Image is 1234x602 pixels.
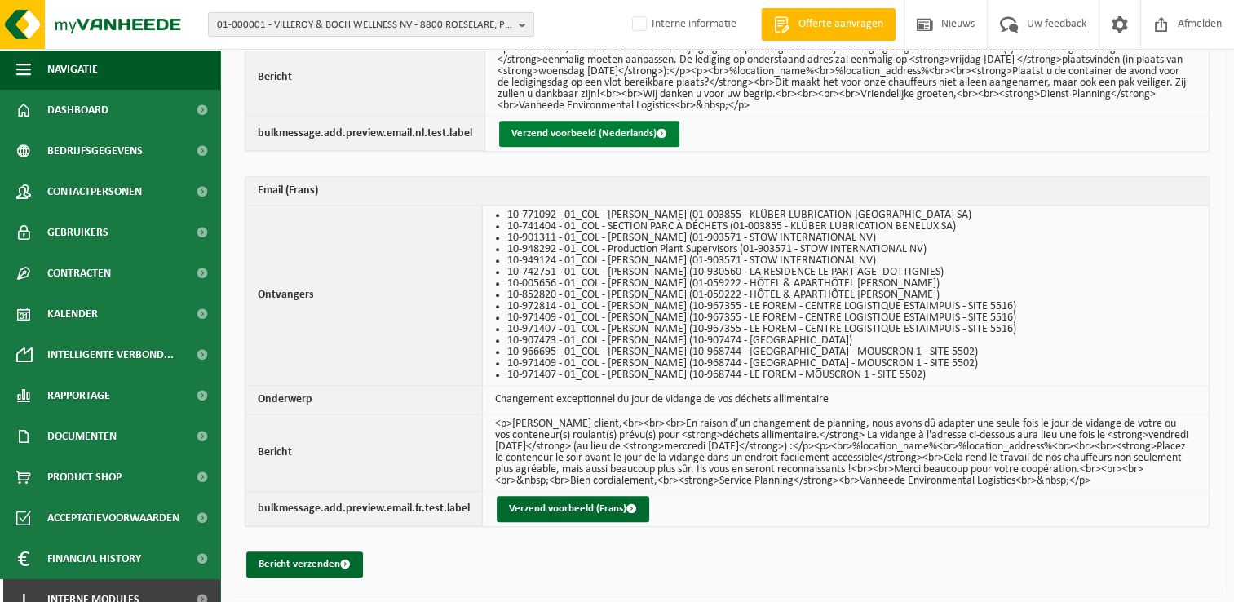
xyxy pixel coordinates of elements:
[245,492,483,526] th: bulkmessage.add.preview.email.fr.test.label
[47,253,111,294] span: Contracten
[629,12,736,37] label: Interne informatie
[507,301,1188,312] li: 10-972814 - 01_COL - [PERSON_NAME] (10-967355 - LE FOREM - CENTRE LOGISTIQUE ESTAIMPUIS - SITE 5516)
[47,416,117,457] span: Documenten
[761,8,896,41] a: Offerte aanvragen
[507,312,1188,324] li: 10-971409 - 01_COL - [PERSON_NAME] (10-967355 - LE FOREM - CENTRE LOGISTIQUE ESTAIMPUIS - SITE 5516)
[245,206,483,386] th: Ontvangers
[507,267,1188,278] li: 10-742751 - 01_COL - [PERSON_NAME] (10-930560 - LA RESIDENCE LE PART'AGE- DOTTIGNIES)
[507,221,1188,232] li: 10-741404 - 01_COL - SECTION PARC À DÉCHETS (01-003855 - KLÜBER LUBRICATION BENELUX SA)
[245,39,485,117] th: Bericht
[507,290,1188,301] li: 10-852820 - 01_COL - [PERSON_NAME] (01-059222 - HÔTEL & APARTHÔTEL [PERSON_NAME])
[47,375,110,416] span: Rapportage
[47,131,143,171] span: Bedrijfsgegevens
[507,370,1188,381] li: 10-971407 - 01_COL - [PERSON_NAME] (10-968744 - LE FOREM - MOUSCRON 1 - SITE 5502)
[507,324,1188,335] li: 10-971407 - 01_COL - [PERSON_NAME] (10-967355 - LE FOREM - CENTRE LOGISTIQUE ESTAIMPUIS - SITE 5516)
[485,39,1209,117] td: <p>Beste klant,<br><br><br>Door een wijziging in de planning hebben wij de ledigingsdag van uw ro...
[47,334,174,375] span: Intelligente verbond...
[507,278,1188,290] li: 10-005656 - 01_COL - [PERSON_NAME] (01-059222 - HÔTEL & APARTHÔTEL [PERSON_NAME])
[47,171,142,212] span: Contactpersonen
[47,212,108,253] span: Gebruikers
[245,414,483,492] th: Bericht
[507,255,1188,267] li: 10-949124 - 01_COL - [PERSON_NAME] (01-903571 - STOW INTERNATIONAL NV)
[245,177,1209,206] th: Email (Frans)
[47,498,179,538] span: Acceptatievoorwaarden
[507,232,1188,244] li: 10-901311 - 01_COL - [PERSON_NAME] (01-903571 - STOW INTERNATIONAL NV)
[507,210,1188,221] li: 10-771092 - 01_COL - [PERSON_NAME] (01-003855 - KLÜBER LUBRICATION [GEOGRAPHIC_DATA] SA)
[507,335,1188,347] li: 10-907473 - 01_COL - [PERSON_NAME] (10-907474 - [GEOGRAPHIC_DATA])
[497,496,649,522] button: Verzend voorbeeld (Frans)
[794,16,887,33] span: Offerte aanvragen
[507,347,1188,358] li: 10-966695 - 01_COL - [PERSON_NAME] (10-968744 - [GEOGRAPHIC_DATA] - MOUSCRON 1 - SITE 5502)
[47,538,141,579] span: Financial History
[245,386,483,414] th: Onderwerp
[245,117,485,151] th: bulkmessage.add.preview.email.nl.test.label
[217,13,512,38] span: 01-000001 - VILLEROY & BOCH WELLNESS NV - 8800 ROESELARE, POPULIERSTRAAT 1
[47,457,122,498] span: Product Shop
[483,414,1209,492] td: <p>[PERSON_NAME] client,<br><br><br>En raison d’un changement de planning, nous avons dû adapter ...
[208,12,534,37] button: 01-000001 - VILLEROY & BOCH WELLNESS NV - 8800 ROESELARE, POPULIERSTRAAT 1
[507,358,1188,370] li: 10-971409 - 01_COL - [PERSON_NAME] (10-968744 - [GEOGRAPHIC_DATA] - MOUSCRON 1 - SITE 5502)
[47,294,98,334] span: Kalender
[483,386,1209,414] td: Changement exceptionnel du jour de vidange de vos déchets allimentaire
[246,551,363,578] button: Bericht verzenden
[47,49,98,90] span: Navigatie
[507,244,1188,255] li: 10-948292 - 01_COL - Production Plant Supervisors (01-903571 - STOW INTERNATIONAL NV)
[47,90,108,131] span: Dashboard
[499,121,679,147] button: Verzend voorbeeld (Nederlands)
